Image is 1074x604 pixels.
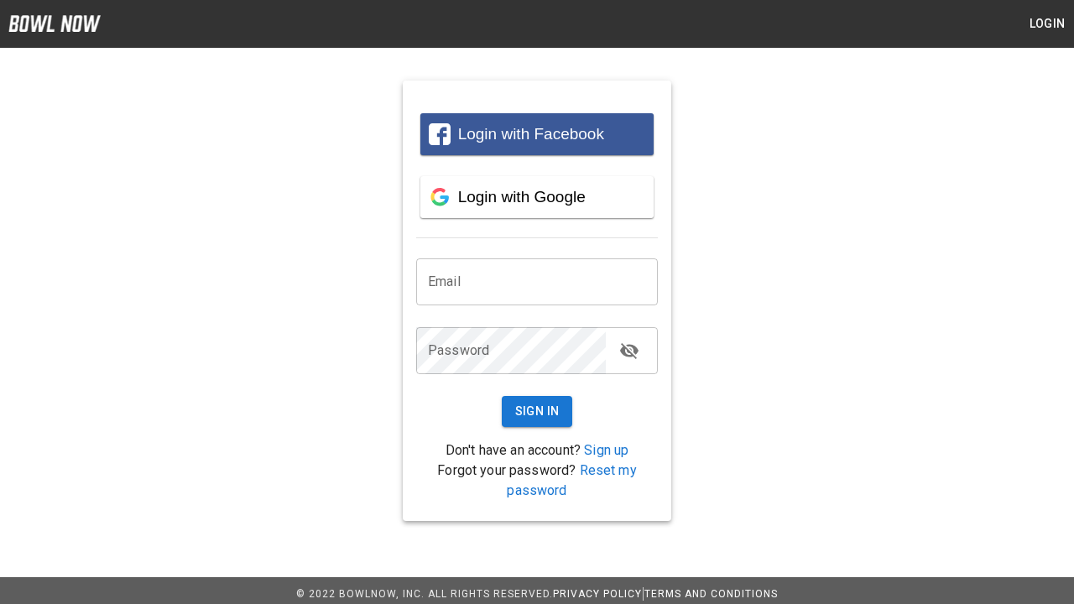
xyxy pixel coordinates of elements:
[296,588,553,600] span: © 2022 BowlNow, Inc. All Rights Reserved.
[507,462,636,498] a: Reset my password
[8,15,101,32] img: logo
[644,588,778,600] a: Terms and Conditions
[502,396,573,427] button: Sign In
[458,125,604,143] span: Login with Facebook
[553,588,642,600] a: Privacy Policy
[1020,8,1074,39] button: Login
[420,113,654,155] button: Login with Facebook
[420,176,654,218] button: Login with Google
[458,188,586,206] span: Login with Google
[416,461,658,501] p: Forgot your password?
[416,440,658,461] p: Don't have an account?
[613,334,646,367] button: toggle password visibility
[584,442,628,458] a: Sign up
